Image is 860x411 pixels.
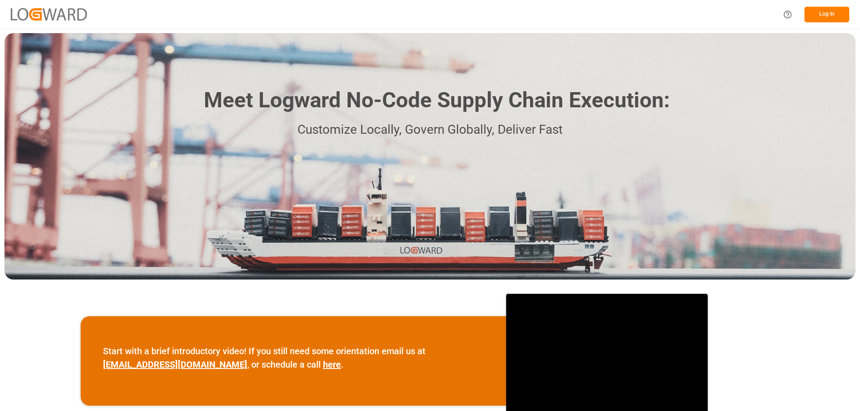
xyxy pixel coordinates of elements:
[323,359,341,370] a: here
[103,344,484,371] p: Start with a brief introductory video! If you still need some orientation email us at , or schedu...
[11,8,87,20] img: Logward_new_orange.png
[190,120,670,140] p: Customize Locally, Govern Globally, Deliver Fast
[778,4,798,25] button: Help Center
[103,359,247,370] a: [EMAIL_ADDRESS][DOMAIN_NAME]
[804,7,849,22] button: Log In
[204,85,670,116] h1: Meet Logward No-Code Supply Chain Execution:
